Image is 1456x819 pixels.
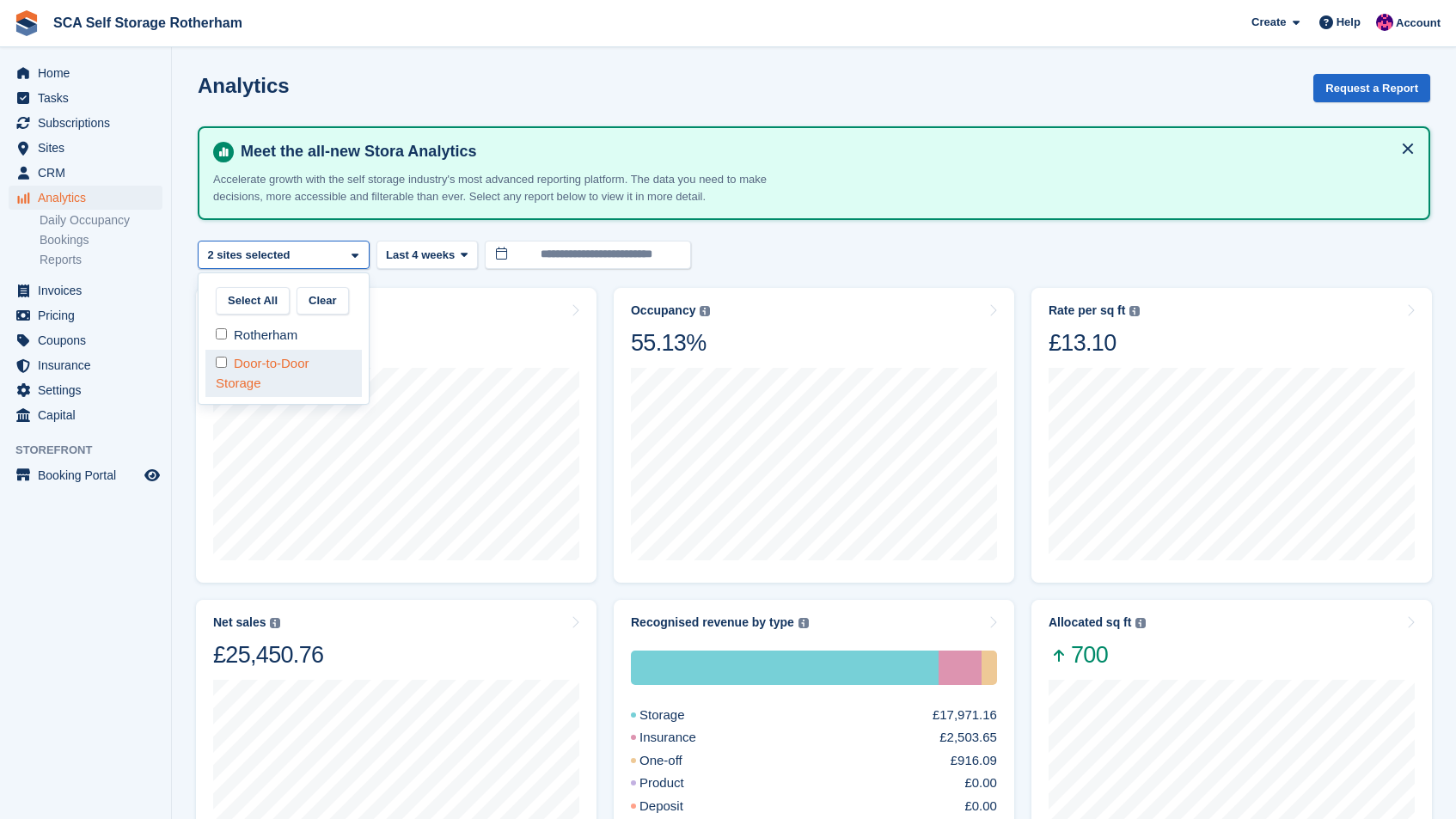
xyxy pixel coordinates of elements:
[631,303,695,318] div: Occupancy
[213,640,323,669] div: £25,450.76
[631,751,724,771] div: One-off
[1313,74,1430,102] button: Request a Report
[9,86,162,110] a: menu
[1049,615,1131,630] div: Allocated sq ft
[38,403,141,427] span: Capital
[631,773,725,793] div: Product
[9,136,162,160] a: menu
[38,186,141,210] span: Analytics
[376,241,478,269] button: Last 4 weeks
[1049,328,1140,358] div: £13.10
[9,61,162,85] a: menu
[1129,306,1140,316] img: icon-info-grey-7440780725fd019a000dd9b08b2336e03edf1995a4989e88bcd33f0948082b44.svg
[9,403,162,427] a: menu
[939,728,997,748] div: £2,503.65
[38,328,141,352] span: Coupons
[9,463,162,487] a: menu
[631,328,710,358] div: 55.13%
[933,706,997,725] div: £17,971.16
[1135,618,1146,628] img: icon-info-grey-7440780725fd019a000dd9b08b2336e03edf1995a4989e88bcd33f0948082b44.svg
[205,321,362,350] div: Rotherham
[38,136,141,160] span: Sites
[14,10,40,36] img: stora-icon-8386f47178a22dfd0bd8f6a31ec36ba5ce8667c1dd55bd0f319d3a0aa187defe.svg
[213,615,266,630] div: Net sales
[40,232,162,248] a: Bookings
[38,86,141,110] span: Tasks
[631,615,794,630] div: Recognised revenue by type
[9,353,162,377] a: menu
[951,751,997,771] div: £916.09
[38,278,141,303] span: Invoices
[46,9,249,37] a: SCA Self Storage Rotherham
[1251,14,1286,31] span: Create
[205,247,297,264] div: 2 sites selected
[297,287,349,315] button: Clear
[964,797,997,816] div: £0.00
[205,350,362,397] div: Door-to-Door Storage
[38,111,141,135] span: Subscriptions
[9,378,162,402] a: menu
[9,328,162,352] a: menu
[38,161,141,185] span: CRM
[9,278,162,303] a: menu
[631,651,939,685] div: Storage
[631,728,737,748] div: Insurance
[40,212,162,229] a: Daily Occupancy
[9,186,162,210] a: menu
[9,111,162,135] a: menu
[15,442,171,459] span: Storefront
[700,306,710,316] img: icon-info-grey-7440780725fd019a000dd9b08b2336e03edf1995a4989e88bcd33f0948082b44.svg
[38,303,141,327] span: Pricing
[798,618,809,628] img: icon-info-grey-7440780725fd019a000dd9b08b2336e03edf1995a4989e88bcd33f0948082b44.svg
[1396,15,1441,32] span: Account
[142,465,162,486] a: Preview store
[216,287,290,315] button: Select All
[1049,640,1146,669] span: 700
[38,463,141,487] span: Booking Portal
[9,303,162,327] a: menu
[198,74,290,97] h2: Analytics
[40,252,162,268] a: Reports
[38,61,141,85] span: Home
[939,651,982,685] div: Insurance
[631,797,725,816] div: Deposit
[1376,14,1393,31] img: Sam Chapman
[982,651,997,685] div: One-off
[964,773,997,793] div: £0.00
[1337,14,1361,31] span: Help
[9,161,162,185] a: menu
[38,378,141,402] span: Settings
[213,171,815,205] p: Accelerate growth with the self storage industry's most advanced reporting platform. The data you...
[234,142,1415,162] h4: Meet the all-new Stora Analytics
[270,618,280,628] img: icon-info-grey-7440780725fd019a000dd9b08b2336e03edf1995a4989e88bcd33f0948082b44.svg
[631,706,726,725] div: Storage
[386,247,455,264] span: Last 4 weeks
[38,353,141,377] span: Insurance
[1049,303,1125,318] div: Rate per sq ft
